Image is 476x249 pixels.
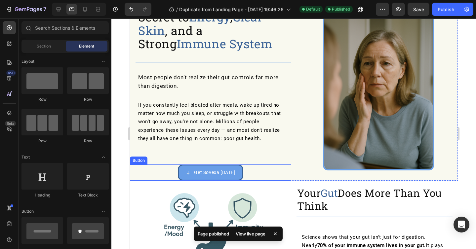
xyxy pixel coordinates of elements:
span: Gut [191,168,208,181]
span: Does More Than You Think [167,168,312,194]
span: Layout [21,58,34,64]
div: Row [21,96,63,102]
strong: 70% of your immune system lives in your gut. [187,224,296,230]
span: Immune System [47,17,143,33]
span: Section [37,43,51,49]
span: Toggle open [98,206,109,217]
span: Element [79,43,94,49]
div: Publish [438,6,454,13]
span: Default [306,6,320,12]
p: 7 [43,5,46,13]
span: , and a Strong [8,4,73,33]
span: Most people don’t realize their gut controls far more than digestion. [8,55,149,71]
div: Beta [5,121,16,126]
div: Heading [21,192,63,198]
span: / [176,6,178,13]
span: Published [332,6,350,12]
span: Button [21,208,34,214]
span: Your [167,168,191,181]
span: If you constantly feel bloated after meals, wake up tired no matter how much you sleep, or strugg... [8,84,151,123]
a: Get Sovexa [DATE] [48,146,113,162]
button: Save [408,3,429,16]
span: Save [413,7,424,12]
button: Publish [432,3,460,16]
div: Undo/Redo [125,3,151,16]
input: Search Sections & Elements [21,21,109,34]
span: Duplicate from Landing Page - [DATE] 19:46:26 [179,6,284,13]
div: Row [67,138,109,144]
div: Button [1,139,16,145]
div: Row [21,138,63,144]
div: Text Block [67,192,109,198]
button: 7 [3,3,49,16]
div: Open Intercom Messenger [454,217,469,232]
span: Toggle open [98,56,109,67]
div: View live page [232,229,269,238]
span: Toggle open [98,152,109,162]
iframe: Design area [130,18,458,249]
div: Row [67,96,109,102]
span: Get Sovexa [DATE] [64,151,105,157]
div: 450 [6,70,16,76]
p: Page published [198,231,229,237]
span: Text [21,154,30,160]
